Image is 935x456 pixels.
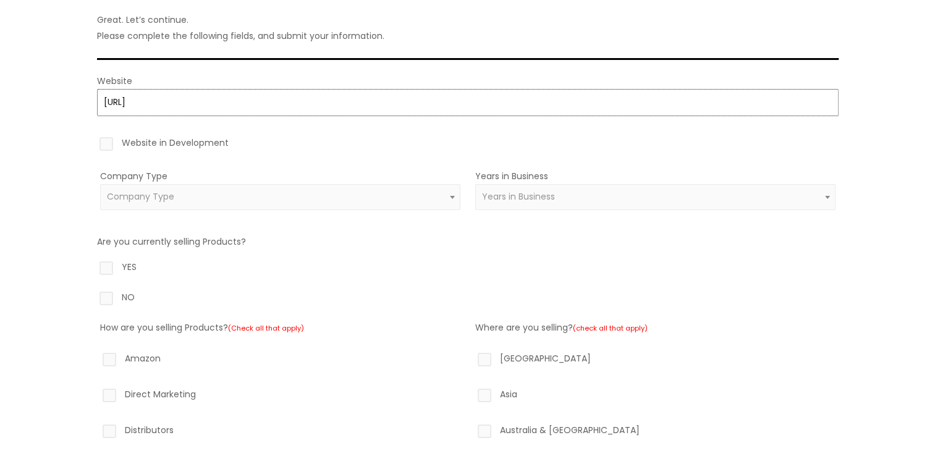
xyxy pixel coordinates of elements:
label: Company Type [100,170,167,182]
label: Are you currently selling Products? [97,235,246,248]
label: Distributors [100,422,460,443]
span: Company Type [107,190,174,203]
label: Amazon [100,350,460,371]
label: Website [97,75,132,87]
small: (Check all that apply) [228,323,304,333]
label: How are you selling Products? [100,321,304,334]
small: (check all that apply) [573,323,648,333]
label: Direct Marketing [100,386,460,407]
label: [GEOGRAPHIC_DATA] [475,350,836,371]
label: Asia [475,386,836,407]
label: Years in Business [475,170,548,182]
span: Years in Business [482,190,555,203]
label: NO [97,289,839,310]
p: Great. Let’s continue. Please complete the following fields, and submit your information. [97,12,839,44]
label: YES [97,259,839,280]
label: Website in Development [97,135,839,156]
label: Where are you selling? [475,321,648,334]
label: Australia & [GEOGRAPHIC_DATA] [475,422,836,443]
